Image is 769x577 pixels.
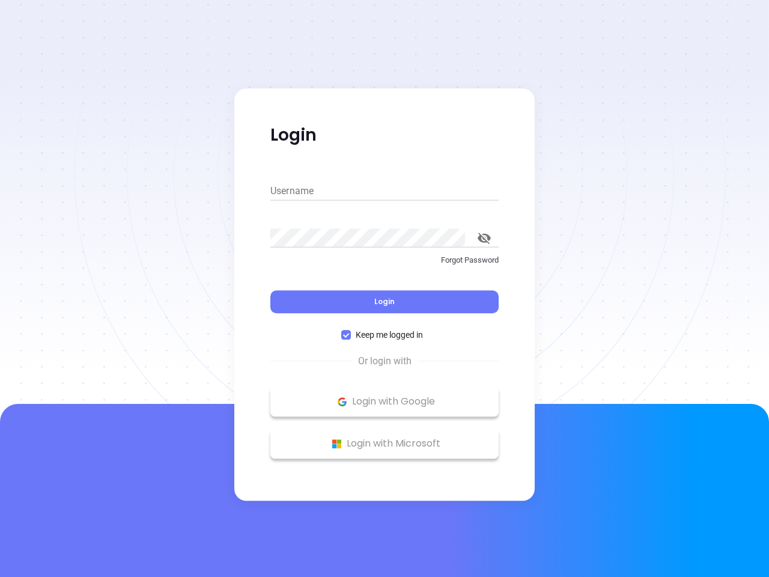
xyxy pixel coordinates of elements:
p: Forgot Password [270,254,499,266]
p: Login with Google [276,392,493,411]
img: Google Logo [335,394,350,409]
span: Keep me logged in [351,328,428,341]
button: toggle password visibility [470,224,499,252]
button: Microsoft Logo Login with Microsoft [270,429,499,459]
span: Login [374,296,395,307]
p: Login [270,124,499,146]
span: Or login with [352,354,418,368]
a: Forgot Password [270,254,499,276]
img: Microsoft Logo [329,436,344,451]
button: Google Logo Login with Google [270,386,499,417]
button: Login [270,290,499,313]
p: Login with Microsoft [276,435,493,453]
